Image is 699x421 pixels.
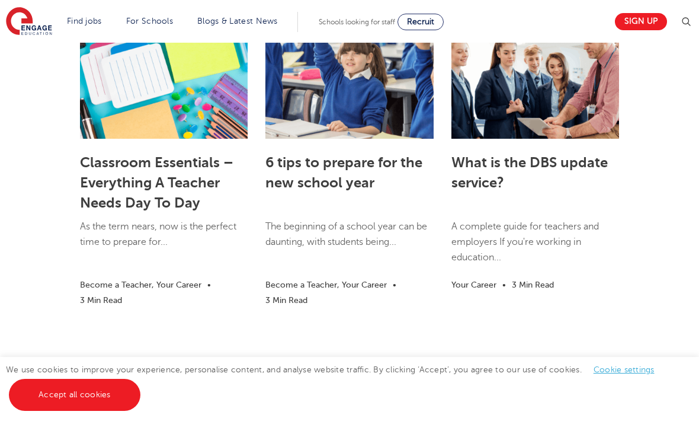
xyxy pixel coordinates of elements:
p: A complete guide for teachers and employers If you're working in education... [451,219,619,278]
span: Schools looking for staff [319,18,395,26]
li: • [387,278,402,292]
span: Recruit [407,17,434,26]
a: Cookie settings [594,365,655,374]
li: Become a Teacher, Your Career [265,278,387,292]
li: • [496,278,512,292]
p: As the term nears, now is the perfect time to prepare for... [80,219,248,262]
a: Blogs & Latest News [197,17,278,25]
span: We use cookies to improve your experience, personalise content, and analyse website traffic. By c... [6,365,666,399]
a: 6 tips to prepare for the new school year [265,154,422,191]
a: Accept all cookies [9,379,140,411]
a: Recruit [397,14,444,30]
a: For Schools [126,17,173,25]
li: • [201,278,217,292]
li: Your Career [451,278,496,292]
li: 3 Min Read [80,294,122,307]
a: What is the DBS update service? [451,154,608,191]
a: Classroom Essentials – Everything A Teacher Needs Day To Day [80,154,233,211]
a: Find jobs [67,17,102,25]
a: Sign up [615,13,667,30]
li: Become a Teacher, Your Career [80,278,201,292]
img: Engage Education [6,7,52,37]
li: 3 Min Read [265,294,307,307]
li: 3 Min Read [512,278,554,292]
p: The beginning of a school year can be daunting, with students being... [265,219,433,262]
